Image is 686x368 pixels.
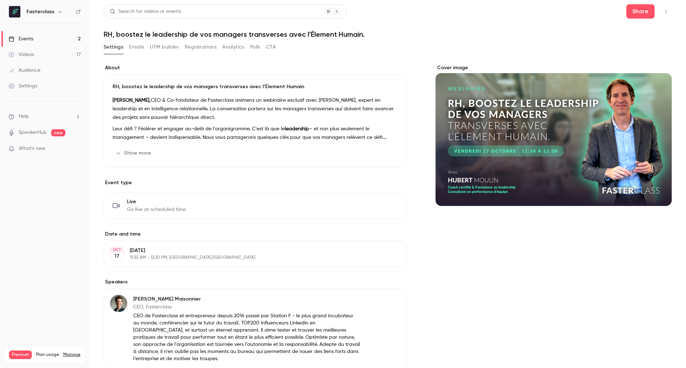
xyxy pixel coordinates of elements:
span: Plan usage [36,352,59,358]
button: Analytics [222,41,244,53]
span: Live [127,198,186,205]
section: Cover image [436,64,672,206]
img: Fasterclass [9,6,20,17]
div: Videos [9,51,34,58]
img: Raphael Maisonnier [110,295,127,312]
li: help-dropdown-opener [9,113,81,120]
button: Registrations [185,41,217,53]
div: OCT [110,247,123,252]
span: Go live at scheduled time [127,206,186,213]
p: Event type [104,179,407,186]
p: [DATE] [130,247,369,254]
a: Manage [63,352,80,358]
label: Date and time [104,231,407,238]
p: RH, boostez le leadership de vos managers transverses avec l’Élement Humain. [113,83,398,90]
button: Show more [113,147,155,159]
a: SpeakerHub [19,129,47,136]
iframe: Noticeable Trigger [72,146,81,152]
div: Search for videos or events [110,8,181,15]
button: Share [626,4,655,19]
button: Emails [129,41,144,53]
p: 17 [114,253,119,260]
div: Settings [9,82,37,90]
button: UTM builder [150,41,179,53]
p: Leur défi ? Fédérer et engager au-delà de l’organigramme. C’est là que le – et non plus seulement... [113,125,398,142]
h1: RH, boostez le leadership de vos managers transverses avec l’Élement Humain. [104,30,672,39]
div: Audience [9,67,40,74]
button: Polls [250,41,260,53]
div: Events [9,35,33,42]
button: CTA [266,41,276,53]
p: CEO, Fasterclass [133,303,361,311]
label: About [104,64,407,71]
p: CEO & Co-fondateur de Fasterclass animera un webinaire exclusif avec [PERSON_NAME], expert en lea... [113,96,398,122]
p: CEO de Fasterclass et entrepreneur depuis 2016 passé par Station F - le plus grand incubateur au ... [133,312,361,362]
span: Premium [9,351,32,359]
label: Speakers [104,278,407,286]
label: Cover image [436,64,672,71]
p: [PERSON_NAME] Maisonnier [133,296,361,303]
span: Help [19,113,29,120]
span: What's new [19,145,45,152]
strong: leadership [285,126,309,131]
span: new [51,129,65,136]
h6: Fasterclass [26,8,54,15]
strong: [PERSON_NAME], [113,98,151,103]
p: 11:30 AM - 12:30 PM, [GEOGRAPHIC_DATA]/[GEOGRAPHIC_DATA] [130,255,369,261]
button: Settings [104,41,123,53]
